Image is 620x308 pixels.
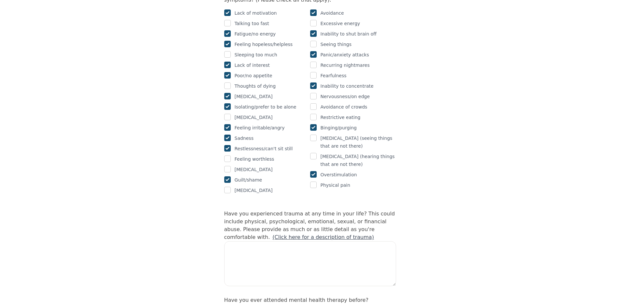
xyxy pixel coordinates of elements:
p: Guilt/shame [235,176,262,184]
p: Recurring nightmares [321,61,370,69]
p: Avoidance [321,9,344,17]
p: Sadness [235,134,254,142]
p: [MEDICAL_DATA] [235,113,273,121]
p: [MEDICAL_DATA] (seeing things that are not there) [321,134,396,150]
p: Talking too fast [235,20,269,27]
p: Lack of motivation [235,9,277,17]
p: Feeling worthless [235,155,274,163]
a: (Click here for a description of trauma) [272,234,374,240]
p: Isolating/prefer to be alone [235,103,296,111]
label: Have you ever attended mental health therapy before? [224,297,368,303]
p: [MEDICAL_DATA] [235,186,273,194]
p: Feeling hopeless/helpless [235,40,293,48]
p: Physical pain [321,181,351,189]
p: Inability to concentrate [321,82,374,90]
p: Fatigue/no energy [235,30,276,38]
p: Nervousness/on edge [321,93,370,100]
p: Poor/no appetite [235,72,272,80]
p: Feeling irritable/angry [235,124,285,132]
p: Restrictive eating [321,113,361,121]
p: Sleeping too much [235,51,277,59]
p: Overstimulation [321,171,357,179]
p: Thoughts of dying [235,82,276,90]
p: Excessive energy [321,20,360,27]
p: [MEDICAL_DATA] [235,93,273,100]
p: [MEDICAL_DATA] (hearing things that are not there) [321,153,396,168]
p: Panic/anxiety attacks [321,51,369,59]
p: Binging/purging [321,124,357,132]
p: Restlessness/can't sit still [235,145,293,153]
label: Have you experienced trauma at any time in your life? This could include physical, psychological,... [224,211,395,240]
p: Inability to shut brain off [321,30,377,38]
p: Fearfulness [321,72,347,80]
p: Avoidance of crowds [321,103,367,111]
p: [MEDICAL_DATA] [235,166,273,173]
p: Lack of interest [235,61,270,69]
p: Seeing things [321,40,352,48]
